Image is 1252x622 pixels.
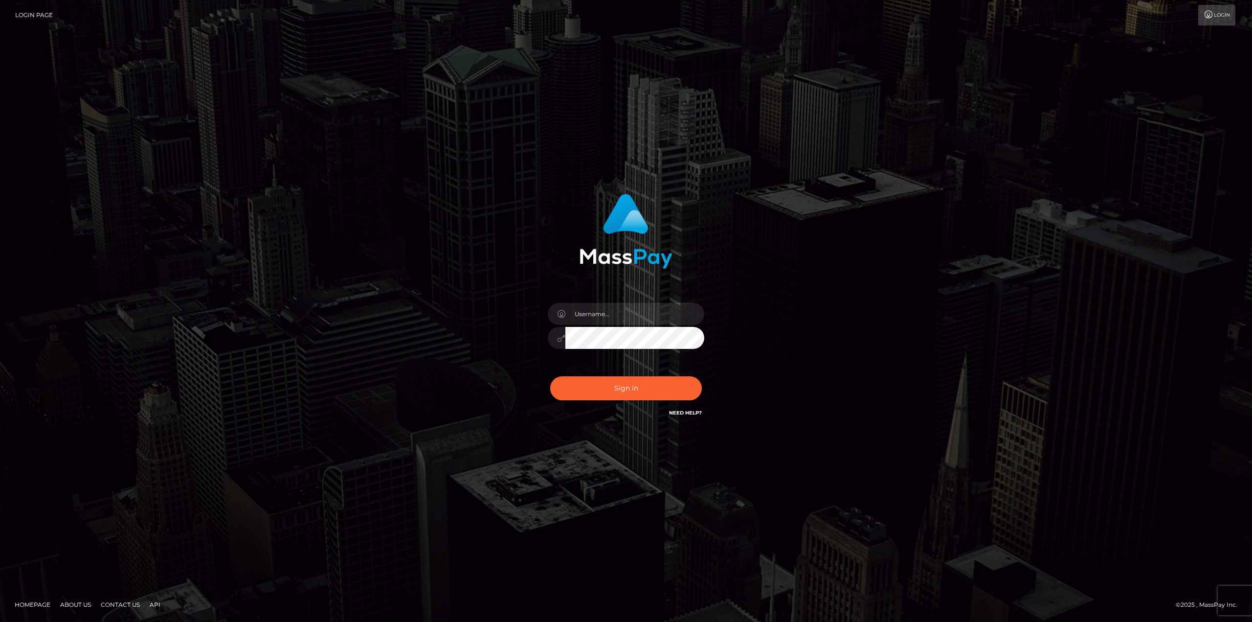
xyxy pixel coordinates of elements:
[56,597,95,612] a: About Us
[15,5,53,25] a: Login Page
[146,597,164,612] a: API
[11,597,54,612] a: Homepage
[669,410,702,416] a: Need Help?
[1176,599,1245,610] div: © 2025 , MassPay Inc.
[1198,5,1235,25] a: Login
[97,597,144,612] a: Contact Us
[550,376,702,400] button: Sign in
[565,303,704,325] input: Username...
[580,194,672,269] img: MassPay Login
